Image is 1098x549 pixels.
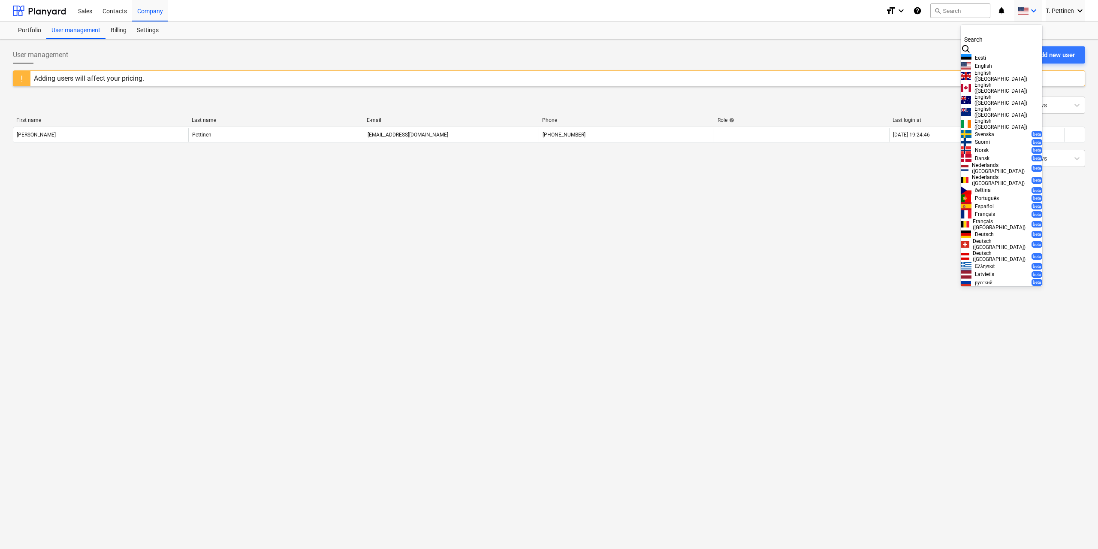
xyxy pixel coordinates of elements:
[974,106,1042,118] span: English ([GEOGRAPHIC_DATA])
[1033,177,1041,183] p: beta
[972,174,1032,186] span: Nederlands ([GEOGRAPHIC_DATA])
[1033,188,1041,193] p: beta
[1075,6,1085,16] i: keyboard_arrow_down
[975,279,992,286] span: русский
[975,139,990,145] span: Suomi
[1046,7,1074,14] span: T. Pettinen
[1033,279,1041,285] p: beta
[975,231,994,237] span: Deutsch
[1033,131,1041,137] p: beta
[974,94,1042,106] span: English ([GEOGRAPHIC_DATA])
[1033,212,1041,217] p: beta
[1033,264,1041,269] p: beta
[1033,221,1041,227] p: beta
[975,195,999,201] span: Português
[972,162,1032,174] span: Nederlands ([GEOGRAPHIC_DATA])
[975,131,994,137] span: Svenska
[975,263,995,270] span: Ελληνικά
[1033,147,1041,153] p: beta
[1033,272,1041,277] p: beta
[1033,165,1041,171] p: beta
[1033,231,1041,237] p: beta
[964,36,1011,43] div: Search
[1033,140,1041,145] p: beta
[973,250,1032,262] span: Deutsch ([GEOGRAPHIC_DATA])
[975,203,994,209] span: Español
[975,147,989,153] span: Norsk
[975,211,995,217] span: Français
[975,63,992,69] span: English
[973,238,1032,250] span: Deutsch ([GEOGRAPHIC_DATA])
[1033,195,1041,201] p: beta
[974,70,1042,82] span: English ([GEOGRAPHIC_DATA])
[1033,203,1041,209] p: beta
[974,82,1042,94] span: English ([GEOGRAPHIC_DATA])
[974,118,1042,130] span: English ([GEOGRAPHIC_DATA])
[975,187,991,194] span: čeština
[975,55,986,61] span: Eesti
[1055,508,1098,549] iframe: Chat Widget
[1033,242,1041,247] p: beta
[1033,155,1041,161] p: beta
[973,218,1032,231] span: Français ([GEOGRAPHIC_DATA])
[975,271,994,277] span: Latvietis
[975,155,989,161] span: Dansk
[1033,254,1041,259] p: beta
